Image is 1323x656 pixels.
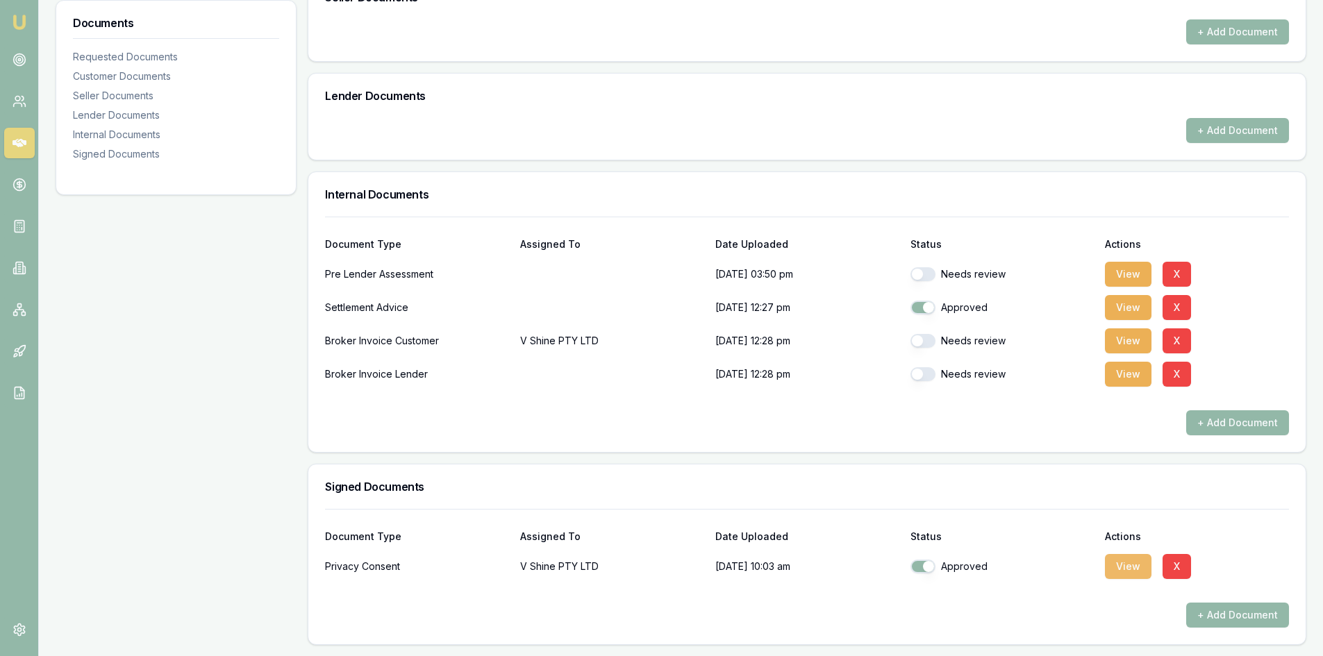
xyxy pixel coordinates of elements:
[1105,262,1151,287] button: View
[715,239,899,249] div: Date Uploaded
[1105,328,1151,353] button: View
[1186,603,1289,628] button: + Add Document
[1186,410,1289,435] button: + Add Document
[910,367,1095,381] div: Needs review
[715,553,899,580] p: [DATE] 10:03 am
[1163,295,1191,320] button: X
[325,239,509,249] div: Document Type
[1105,554,1151,579] button: View
[325,294,509,321] div: Settlement Advice
[715,327,899,355] p: [DATE] 12:28 pm
[325,360,509,388] div: Broker Invoice Lender
[715,532,899,541] div: Date Uploaded
[73,147,279,161] div: Signed Documents
[1105,532,1289,541] div: Actions
[520,532,704,541] div: Assigned To
[73,17,279,28] h3: Documents
[1186,19,1289,44] button: + Add Document
[325,553,509,580] div: Privacy Consent
[520,553,704,580] p: V Shine PTY LTD
[325,327,509,355] div: Broker Invoice Customer
[1163,554,1191,579] button: X
[910,239,1095,249] div: Status
[325,481,1289,492] h3: Signed Documents
[910,267,1095,281] div: Needs review
[715,260,899,288] p: [DATE] 03:50 pm
[1163,328,1191,353] button: X
[715,360,899,388] p: [DATE] 12:28 pm
[11,14,28,31] img: emu-icon-u.png
[73,50,279,64] div: Requested Documents
[325,90,1289,101] h3: Lender Documents
[73,128,279,142] div: Internal Documents
[73,69,279,83] div: Customer Documents
[73,108,279,122] div: Lender Documents
[910,301,1095,314] div: Approved
[520,327,704,355] p: V Shine PTY LTD
[910,560,1095,573] div: Approved
[1163,262,1191,287] button: X
[910,532,1095,541] div: Status
[325,532,509,541] div: Document Type
[715,294,899,321] p: [DATE] 12:27 pm
[1105,362,1151,387] button: View
[1105,239,1289,249] div: Actions
[520,239,704,249] div: Assigned To
[910,334,1095,348] div: Needs review
[1105,295,1151,320] button: View
[73,89,279,103] div: Seller Documents
[1186,118,1289,143] button: + Add Document
[325,260,509,288] div: Pre Lender Assessment
[325,189,1289,200] h3: Internal Documents
[1163,362,1191,387] button: X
